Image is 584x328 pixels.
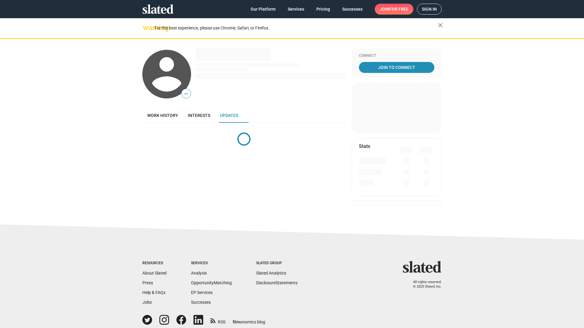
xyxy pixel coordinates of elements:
a: Services [283,4,309,15]
div: Resources [142,261,167,266]
a: Slated Analytics [256,271,286,275]
a: Help & FAQs [142,290,165,295]
a: Interests [183,108,215,123]
span: Updates [220,113,238,118]
div: Connect [359,53,434,58]
a: Successes [191,300,211,305]
a: About Slated [142,271,167,275]
span: for free [389,4,408,15]
a: RSS [210,316,225,325]
a: OpportunityMatching [191,280,232,285]
div: For the best experience, please use Chrome, Safari, or Firefox. [155,24,438,32]
span: Our Platform [251,4,276,15]
span: Join [380,4,408,15]
div: Slated Group [256,261,297,266]
a: Updates [215,108,243,123]
a: Press [142,280,153,285]
a: DisclosureStatements [256,280,297,285]
span: Join To Connect [360,62,433,73]
a: Sign in [417,4,442,15]
p: All rights reserved. © 2025 Slated, Inc. [407,280,442,289]
span: Successes [342,4,363,15]
span: Services [288,4,304,15]
a: Joinfor free [375,4,413,15]
a: EP Services [191,290,213,295]
mat-card-title: Stats [359,143,370,149]
span: Work history [147,113,178,118]
a: Pricing [311,4,335,15]
span: Pricing [316,4,330,15]
a: Analysis [191,271,207,275]
span: — [182,90,191,98]
mat-icon: warning [143,24,150,31]
mat-icon: close [437,22,444,29]
div: Services [191,261,232,266]
a: Work history [142,108,183,123]
a: Successes [337,4,367,15]
span: Sign in [422,4,437,14]
a: filmonomics blog [233,314,265,325]
a: Join To Connect [359,62,434,73]
span: Interests [188,113,210,118]
span: film [233,319,240,324]
a: Jobs [142,300,152,305]
a: Our Platform [246,4,280,15]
